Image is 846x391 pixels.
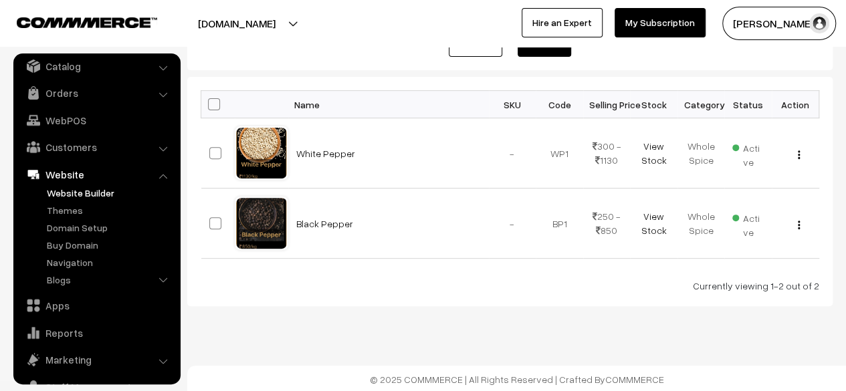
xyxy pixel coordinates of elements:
[641,211,666,236] a: View Stock
[17,162,176,186] a: Website
[489,188,536,259] td: -
[522,8,603,37] a: Hire an Expert
[536,188,583,259] td: BP1
[151,7,322,40] button: [DOMAIN_NAME]
[288,91,489,118] th: Name
[677,188,725,259] td: Whole Spice
[732,138,764,169] span: Active
[798,150,800,159] img: Menu
[630,91,677,118] th: Stock
[798,221,800,229] img: Menu
[605,374,664,385] a: COMMMERCE
[536,91,583,118] th: Code
[296,148,355,159] a: White Pepper
[489,91,536,118] th: SKU
[43,203,176,217] a: Themes
[772,91,819,118] th: Action
[677,91,725,118] th: Category
[17,81,176,105] a: Orders
[43,273,176,287] a: Blogs
[17,54,176,78] a: Catalog
[43,255,176,269] a: Navigation
[17,348,176,372] a: Marketing
[43,238,176,252] a: Buy Domain
[201,279,819,293] div: Currently viewing 1-2 out of 2
[17,293,176,317] a: Apps
[17,321,176,345] a: Reports
[296,218,353,229] a: Black Pepper
[489,118,536,188] td: -
[809,13,829,33] img: user
[732,208,764,239] span: Active
[722,7,836,40] button: [PERSON_NAME]
[677,118,725,188] td: Whole Spice
[641,140,666,166] a: View Stock
[17,108,176,132] a: WebPOS
[17,135,176,159] a: Customers
[17,13,134,29] a: COMMMERCE
[43,186,176,200] a: Website Builder
[583,118,631,188] td: 300 - 1130
[583,188,631,259] td: 250 - 850
[724,91,772,118] th: Status
[43,221,176,235] a: Domain Setup
[17,17,157,27] img: COMMMERCE
[536,118,583,188] td: WP1
[615,8,706,37] a: My Subscription
[583,91,631,118] th: Selling Price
